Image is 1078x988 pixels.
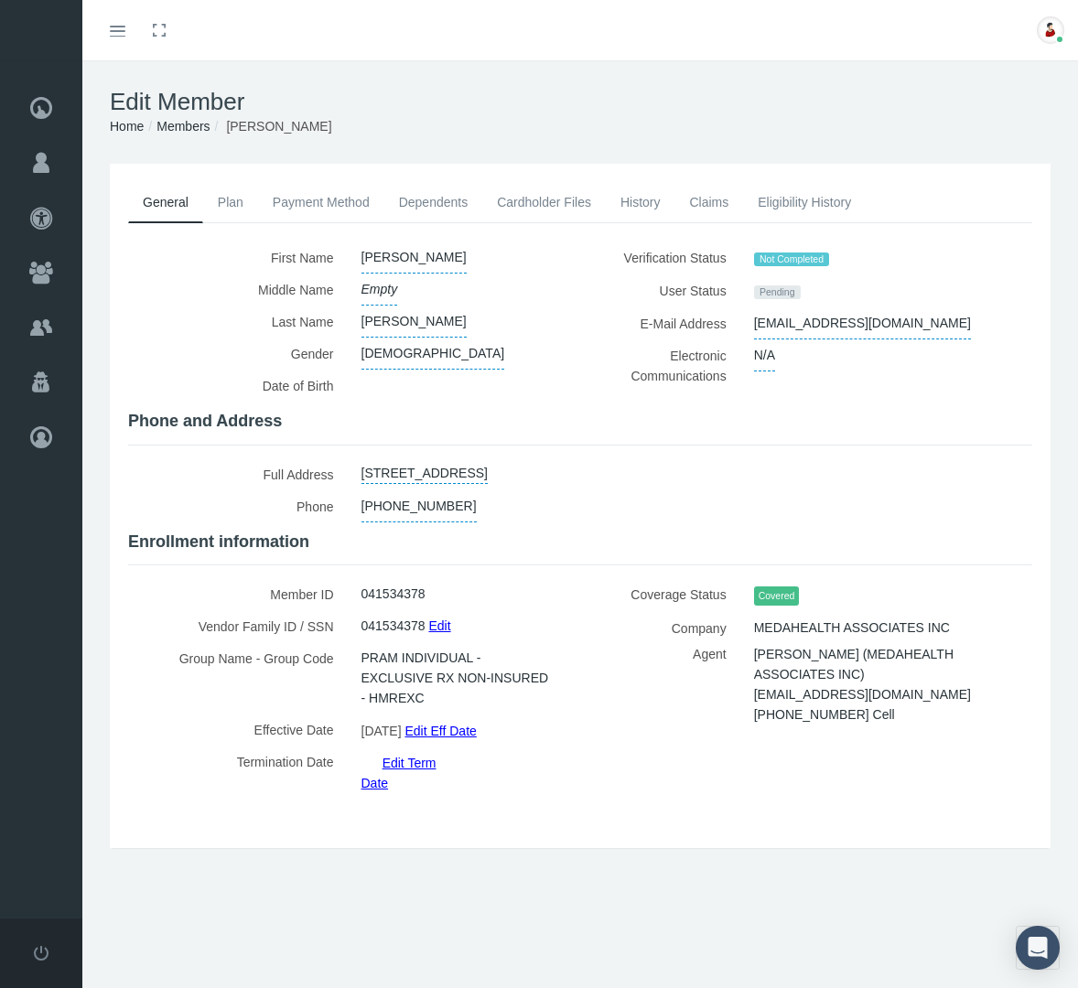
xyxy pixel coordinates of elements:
a: Payment Method [258,182,384,222]
span: Not Completed [754,252,830,267]
a: [STREET_ADDRESS] [361,458,488,484]
span: Covered [754,586,800,606]
a: Plan [203,182,258,222]
span: [EMAIL_ADDRESS][DOMAIN_NAME] [754,681,971,708]
h4: Phone and Address [128,412,1032,432]
span: N/A [754,339,775,371]
span: [PERSON_NAME] [226,119,331,134]
a: Home [110,119,144,134]
h1: Edit Member [110,88,1051,116]
label: Vendor Family ID / SSN [128,610,348,642]
a: Edit Term Date [361,749,437,796]
a: Members [156,119,210,134]
span: [PERSON_NAME] (MEDAHEALTH ASSOCIATES INC) [754,640,954,688]
span: Empty [361,274,398,306]
a: Cardholder Files [482,182,606,222]
span: 041534378 [361,610,426,641]
label: Last Name [128,306,348,338]
label: First Name [128,242,348,274]
span: [DEMOGRAPHIC_DATA] [361,338,505,370]
label: Gender [128,338,348,370]
h4: Enrollment information [128,532,1032,553]
a: Claims [674,182,743,222]
label: Group Name - Group Code [128,642,348,714]
label: User Status [594,274,740,307]
label: Company [594,612,740,644]
span: [PERSON_NAME] [361,242,467,274]
div: Open Intercom Messenger [1016,926,1060,970]
label: Date of Birth [128,370,348,402]
label: Electronic Communications [594,339,740,392]
label: Full Address [128,458,348,490]
img: S_Profile_Picture_701.jpg [1037,16,1064,44]
label: E-Mail Address [594,307,740,339]
a: General [128,182,203,223]
a: Edit Eff Date [404,717,476,744]
a: Dependents [384,182,483,222]
a: Edit [428,612,450,639]
span: PRAM INDIVIDUAL - EXCLUSIVE RX NON-INSURED - HMREXC [361,642,554,714]
span: MEDAHEALTH ASSOCIATES INC [754,612,950,643]
label: Agent [594,644,740,738]
span: [PHONE_NUMBER] Cell [754,701,895,728]
a: Eligibility History [743,182,866,222]
label: Coverage Status [594,578,740,612]
label: Middle Name [128,274,348,306]
a: History [606,182,675,222]
span: [EMAIL_ADDRESS][DOMAIN_NAME] [754,307,971,339]
span: [PERSON_NAME] [361,306,467,338]
label: Termination Date [128,746,348,793]
label: Verification Status [594,242,740,274]
span: 041534378 [361,578,426,609]
label: Member ID [128,578,348,610]
label: Phone [128,490,348,522]
label: Effective Date [128,714,348,746]
span: [DATE] [361,717,402,745]
span: Pending [754,285,801,300]
span: [PHONE_NUMBER] [361,490,477,522]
